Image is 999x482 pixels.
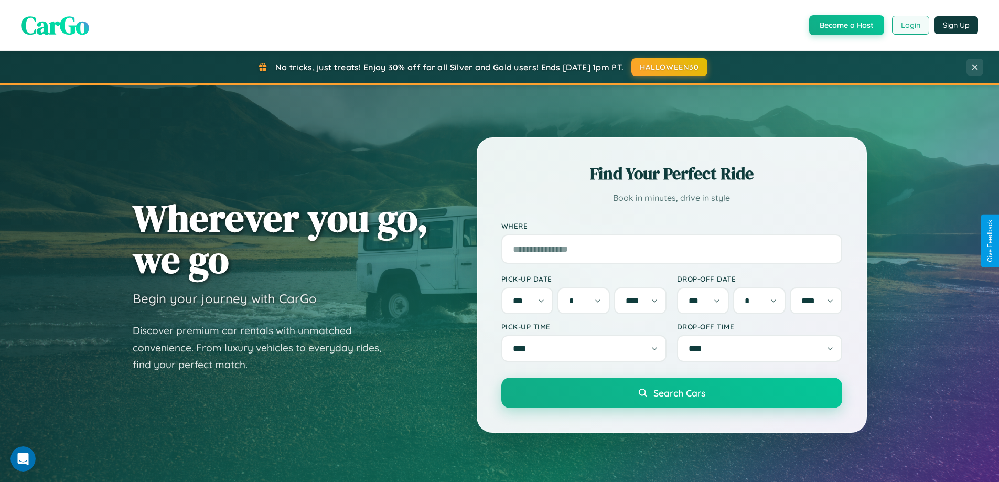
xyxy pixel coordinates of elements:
[501,221,842,230] label: Where
[501,378,842,408] button: Search Cars
[892,16,929,35] button: Login
[677,274,842,283] label: Drop-off Date
[809,15,884,35] button: Become a Host
[934,16,978,34] button: Sign Up
[631,58,707,76] button: HALLOWEEN30
[501,322,667,331] label: Pick-up Time
[133,322,395,373] p: Discover premium car rentals with unmatched convenience. From luxury vehicles to everyday rides, ...
[133,197,428,280] h1: Wherever you go, we go
[986,220,994,262] div: Give Feedback
[653,387,705,399] span: Search Cars
[501,190,842,206] p: Book in minutes, drive in style
[275,62,624,72] span: No tricks, just treats! Enjoy 30% off for all Silver and Gold users! Ends [DATE] 1pm PT.
[677,322,842,331] label: Drop-off Time
[501,274,667,283] label: Pick-up Date
[501,162,842,185] h2: Find Your Perfect Ride
[133,291,317,306] h3: Begin your journey with CarGo
[10,446,36,472] iframe: Intercom live chat
[21,8,89,42] span: CarGo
